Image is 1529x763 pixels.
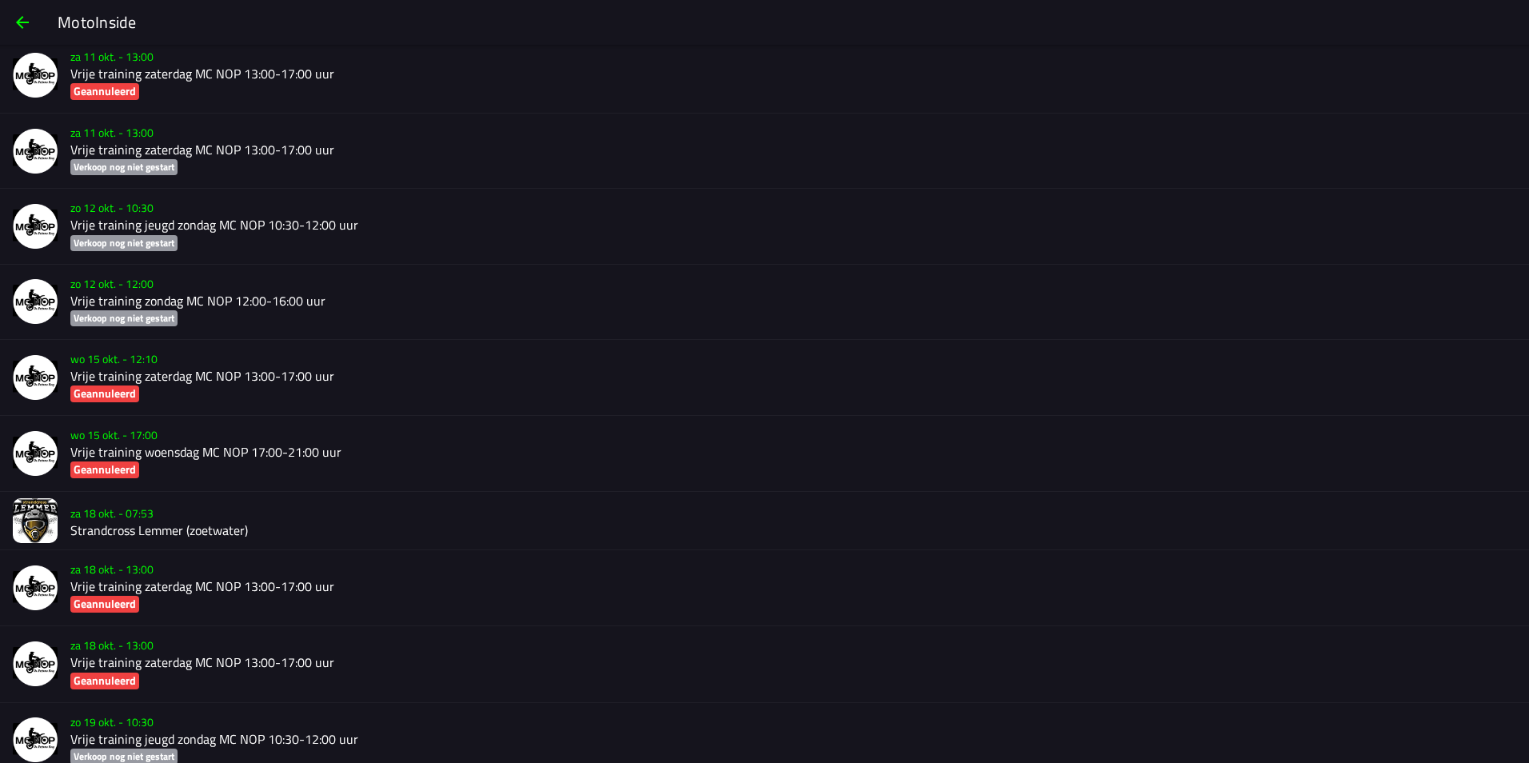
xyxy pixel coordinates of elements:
[70,426,158,443] ion-text: wo 15 okt. - 17:00
[70,523,1516,538] h2: Strandcross Lemmer (zoetwater)
[70,561,154,577] ion-text: za 18 okt. - 13:00
[13,204,58,249] img: NjdwpvkGicnr6oC83998ZTDUeXJJ29cK9cmzxz8K.png
[70,350,158,367] ion-text: wo 15 okt. - 12:10
[70,199,154,216] ion-text: zo 12 okt. - 10:30
[70,369,1516,384] h2: Vrije training zaterdag MC NOP 13:00-17:00 uur
[70,48,154,65] ion-text: za 11 okt. - 13:00
[70,579,1516,594] h2: Vrije training zaterdag MC NOP 13:00-17:00 uur
[74,595,136,612] ion-text: Geannuleerd
[13,565,58,610] img: NjdwpvkGicnr6oC83998ZTDUeXJJ29cK9cmzxz8K.png
[74,310,174,326] ion-text: Verkoop nog niet gestart
[74,82,136,99] ion-text: Geannuleerd
[74,235,174,250] ion-text: Verkoop nog niet gestart
[13,641,58,686] img: NjdwpvkGicnr6oC83998ZTDUeXJJ29cK9cmzxz8K.png
[74,159,174,174] ion-text: Verkoop nog niet gestart
[13,279,58,324] img: NjdwpvkGicnr6oC83998ZTDUeXJJ29cK9cmzxz8K.png
[70,124,154,141] ion-text: za 11 okt. - 13:00
[70,218,1516,233] h2: Vrije training jeugd zondag MC NOP 10:30-12:00 uur
[70,637,154,653] ion-text: za 18 okt. - 13:00
[74,461,136,477] ion-text: Geannuleerd
[70,445,1516,460] h2: Vrije training woensdag MC NOP 17:00-21:00 uur
[74,385,136,401] ion-text: Geannuleerd
[13,53,58,98] img: NjdwpvkGicnr6oC83998ZTDUeXJJ29cK9cmzxz8K.png
[70,66,1516,82] h2: Vrije training zaterdag MC NOP 13:00-17:00 uur
[13,431,58,476] img: NjdwpvkGicnr6oC83998ZTDUeXJJ29cK9cmzxz8K.png
[42,10,1529,34] ion-title: MotoInside
[13,355,58,400] img: xQcfaqx9ZgGAjObrBt16Ymxmwm2lrqClRdRoCJ9Z.png
[70,713,154,730] ion-text: zo 19 okt. - 10:30
[70,294,1516,309] h2: Vrije training zondag MC NOP 12:00-16:00 uur
[70,505,154,521] ion-text: za 18 okt. - 07:53
[74,672,136,689] ion-text: Geannuleerd
[70,732,1516,747] h2: Vrije training jeugd zondag MC NOP 10:30-12:00 uur
[13,498,58,543] img: a9SkHtffX4qJPxF9BkgCHDCJhrN51yrGSwKqAEmx.jpg
[70,655,1516,670] h2: Vrije training zaterdag MC NOP 13:00-17:00 uur
[70,275,154,292] ion-text: zo 12 okt. - 12:00
[13,717,58,762] img: NjdwpvkGicnr6oC83998ZTDUeXJJ29cK9cmzxz8K.png
[13,129,58,174] img: NjdwpvkGicnr6oC83998ZTDUeXJJ29cK9cmzxz8K.png
[70,142,1516,158] h2: Vrije training zaterdag MC NOP 13:00-17:00 uur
